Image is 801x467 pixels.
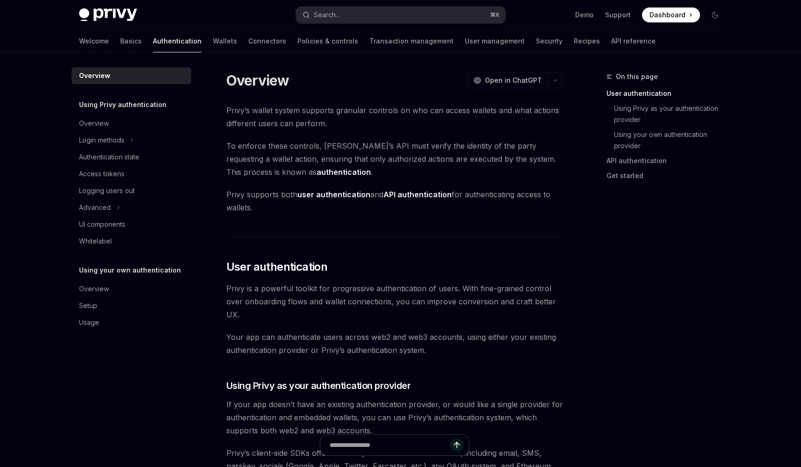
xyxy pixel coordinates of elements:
[605,10,631,20] a: Support
[72,132,191,149] button: Toggle Login methods section
[330,435,450,455] input: Ask a question...
[616,71,658,82] span: On this page
[226,259,328,274] span: User authentication
[490,11,500,19] span: ⌘ K
[79,283,109,295] div: Overview
[574,30,600,52] a: Recipes
[72,233,191,250] a: Whitelabel
[79,317,99,328] div: Usage
[72,314,191,331] a: Usage
[79,202,111,213] div: Advanced
[72,149,191,165] a: Authentication state
[79,30,109,52] a: Welcome
[79,70,110,81] div: Overview
[226,282,563,321] span: Privy is a powerful toolkit for progressive authentication of users. With fine-grained control ov...
[72,115,191,132] a: Overview
[611,30,656,52] a: API reference
[536,30,563,52] a: Security
[226,330,563,357] span: Your app can authenticate users across web2 and web3 accounts, using either your existing authent...
[606,168,730,183] a: Get started
[606,153,730,168] a: API authentication
[226,398,563,437] span: If your app doesn’t have an existing authentication provider, or would like a single provider for...
[226,139,563,179] span: To enforce these controls, [PERSON_NAME]’s API must verify the identity of the party requesting a...
[79,219,125,230] div: UI components
[79,99,166,110] h5: Using Privy authentication
[72,199,191,216] button: Toggle Advanced section
[213,30,237,52] a: Wallets
[72,297,191,314] a: Setup
[317,167,371,177] strong: authentication
[606,127,730,153] a: Using your own authentication provider
[297,30,358,52] a: Policies & controls
[314,9,340,21] div: Search...
[369,30,454,52] a: Transaction management
[606,101,730,127] a: Using Privy as your authentication provider
[79,8,137,22] img: dark logo
[72,216,191,233] a: UI components
[79,168,124,180] div: Access tokens
[79,300,97,311] div: Setup
[226,188,563,214] span: Privy supports both and for authenticating access to wallets.
[297,190,370,199] strong: user authentication
[296,7,505,23] button: Open search
[465,30,525,52] a: User management
[79,185,135,196] div: Logging users out
[79,236,112,247] div: Whitelabel
[606,86,730,101] a: User authentication
[79,265,181,276] h5: Using your own authentication
[642,7,700,22] a: Dashboard
[707,7,722,22] button: Toggle dark mode
[226,379,411,392] span: Using Privy as your authentication provider
[79,151,139,163] div: Authentication state
[468,72,548,88] button: Open in ChatGPT
[575,10,594,20] a: Demo
[450,438,463,452] button: Send message
[153,30,202,52] a: Authentication
[649,10,686,20] span: Dashboard
[226,104,563,130] span: Privy’s wallet system supports granular controls on who can access wallets and what actions diffe...
[383,190,452,199] strong: API authentication
[226,72,289,89] h1: Overview
[72,67,191,84] a: Overview
[485,76,542,85] span: Open in ChatGPT
[79,135,124,146] div: Login methods
[72,280,191,297] a: Overview
[120,30,142,52] a: Basics
[79,118,109,129] div: Overview
[72,165,191,182] a: Access tokens
[72,182,191,199] a: Logging users out
[248,30,286,52] a: Connectors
